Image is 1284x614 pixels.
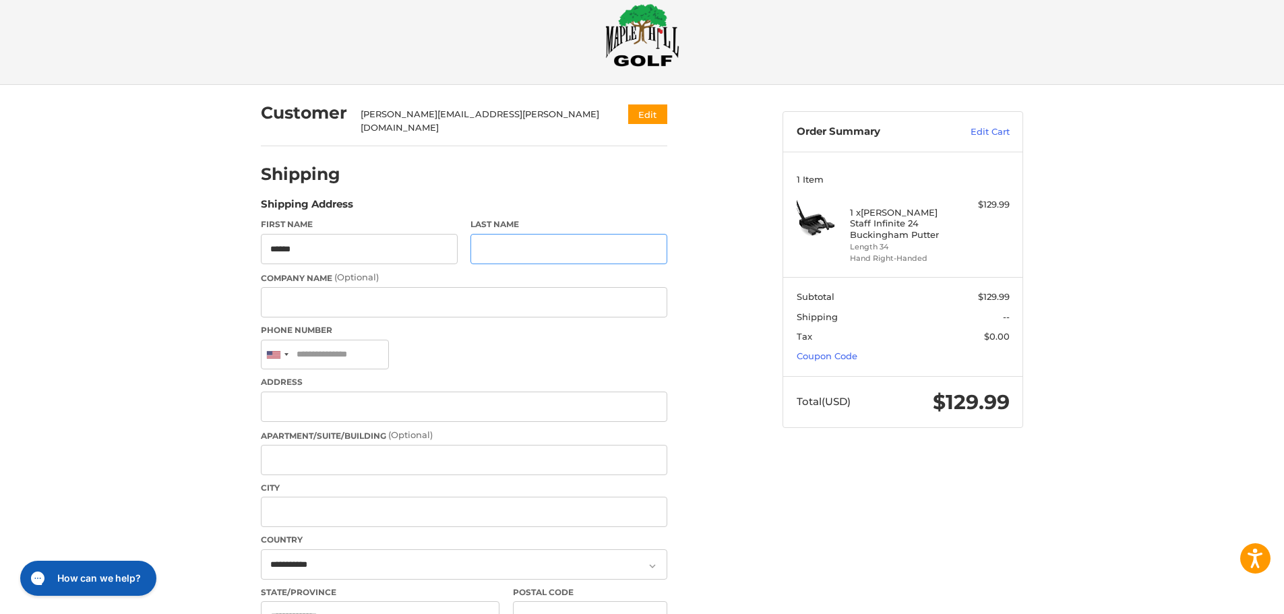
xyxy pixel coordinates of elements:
div: [PERSON_NAME][EMAIL_ADDRESS][PERSON_NAME][DOMAIN_NAME] [361,108,603,134]
label: Phone Number [261,324,667,336]
span: Tax [797,331,812,342]
a: Coupon Code [797,350,857,361]
span: $0.00 [984,331,1010,342]
li: Length 34 [850,241,953,253]
img: Maple Hill Golf [605,3,679,67]
h4: 1 x [PERSON_NAME] Staff Infinite 24 Buckingham Putter [850,207,953,240]
a: Edit Cart [942,125,1010,139]
label: First Name [261,218,458,231]
span: Shipping [797,311,838,322]
iframe: Gorgias live chat messenger [13,556,160,601]
label: Last Name [470,218,667,231]
label: Address [261,376,667,388]
label: Country [261,534,667,546]
span: Subtotal [797,291,834,302]
h2: Customer [261,102,347,123]
label: Apartment/Suite/Building [261,429,667,442]
label: Company Name [261,271,667,284]
span: $129.99 [933,390,1010,415]
span: -- [1003,311,1010,322]
label: City [261,482,667,494]
h3: Order Summary [797,125,942,139]
div: United States: +1 [262,340,293,369]
legend: Shipping Address [261,197,353,218]
span: Total (USD) [797,395,851,408]
div: $129.99 [956,198,1010,212]
li: Hand Right-Handed [850,253,953,264]
label: State/Province [261,586,499,598]
span: $129.99 [978,291,1010,302]
small: (Optional) [388,429,433,440]
h3: 1 Item [797,174,1010,185]
button: Edit [628,104,667,124]
small: (Optional) [334,272,379,282]
label: Postal Code [513,586,668,598]
h2: Shipping [261,164,340,185]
